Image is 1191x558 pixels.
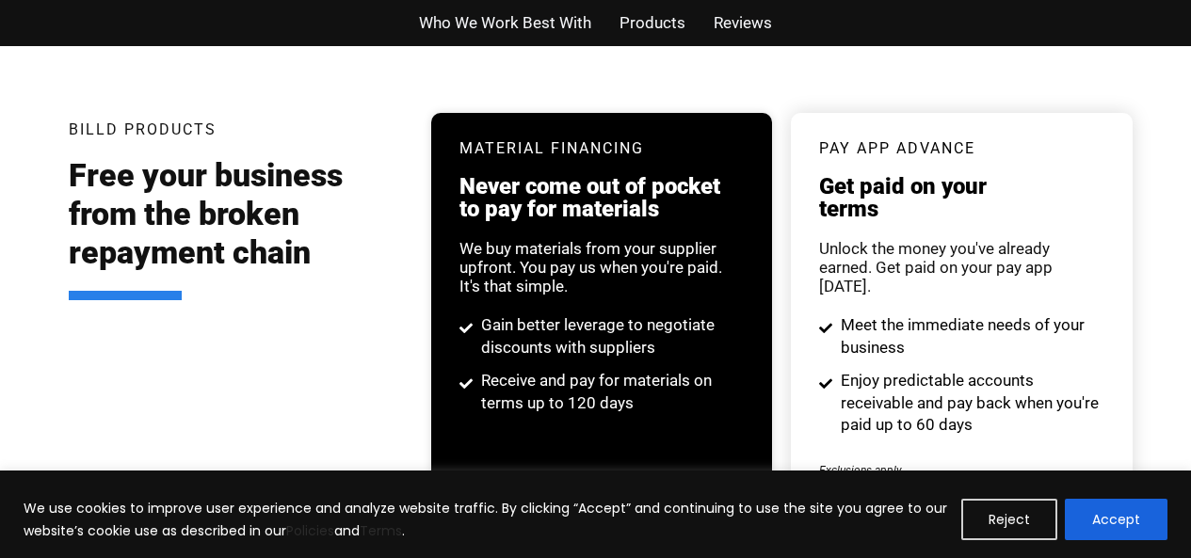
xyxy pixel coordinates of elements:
span: Gain better leverage to negotiate discounts with suppliers [476,314,745,359]
div: We buy materials from your supplier upfront. You pay us when you're paid. It's that simple. [459,239,744,295]
a: Products [620,9,685,37]
h2: Free your business from the broken repayment chain [69,156,404,299]
h3: Get paid on your terms [819,175,1103,220]
h3: pay app advance [819,141,1103,156]
a: Who We Work Best With [419,9,591,37]
a: Policies [286,521,334,540]
h3: Never come out of pocket to pay for materials [459,175,744,220]
button: Accept [1065,499,1167,540]
span: Meet the immediate needs of your business [836,314,1104,359]
h3: Billd Products [69,122,217,137]
div: Unlock the money you've already earned. Get paid on your pay app [DATE]. [819,239,1103,295]
a: Reviews [714,9,772,37]
button: Reject [961,499,1057,540]
p: We use cookies to improve user experience and analyze website traffic. By clicking “Accept” and c... [24,497,947,542]
h3: Material Financing [459,141,744,156]
a: Terms [360,521,402,540]
span: Receive and pay for materials on terms up to 120 days [476,370,745,415]
span: Enjoy predictable accounts receivable and pay back when you're paid up to 60 days [836,370,1104,437]
span: Exclusions apply. [819,464,904,477]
